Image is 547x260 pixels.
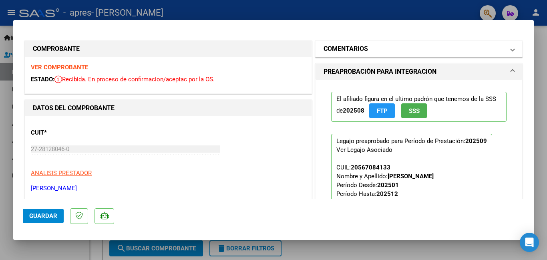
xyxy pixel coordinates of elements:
strong: 202501 [377,181,399,189]
mat-expansion-panel-header: COMENTARIOS [316,41,522,57]
p: [PERSON_NAME] [31,184,306,193]
span: Recibida. En proceso de confirmacion/aceptac por la OS. [54,76,215,83]
strong: DATOS DEL COMPROBANTE [33,104,115,112]
span: ANALISIS PRESTADOR [31,169,92,177]
p: Legajo preaprobado para Período de Prestación: [331,134,492,240]
button: Guardar [23,209,64,223]
h1: COMENTARIOS [324,44,368,54]
p: CUIT [31,128,113,137]
p: El afiliado figura en el ultimo padrón que tenemos de la SSS de [331,92,507,122]
button: SSS [401,103,427,118]
strong: 202512 [376,190,398,198]
strong: 202509 [465,137,487,145]
a: VER COMPROBANTE [31,64,88,71]
strong: [PERSON_NAME] [388,173,434,180]
span: SSS [409,107,420,115]
div: Ver Legajo Asociado [336,145,392,154]
div: 20567084133 [351,163,390,172]
h1: PREAPROBACIÓN PARA INTEGRACION [324,67,436,77]
div: Open Intercom Messenger [520,233,539,252]
strong: COMPROBANTE [33,45,80,52]
span: CUIL: Nombre y Apellido: Período Desde: Período Hasta: Admite Dependencia: [336,164,434,215]
span: ESTADO: [31,76,54,83]
span: FTP [377,107,388,115]
span: Guardar [29,212,57,220]
div: PREAPROBACIÓN PARA INTEGRACION [316,80,522,259]
button: FTP [369,103,395,118]
strong: 202508 [343,107,364,114]
mat-expansion-panel-header: PREAPROBACIÓN PARA INTEGRACION [316,64,522,80]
